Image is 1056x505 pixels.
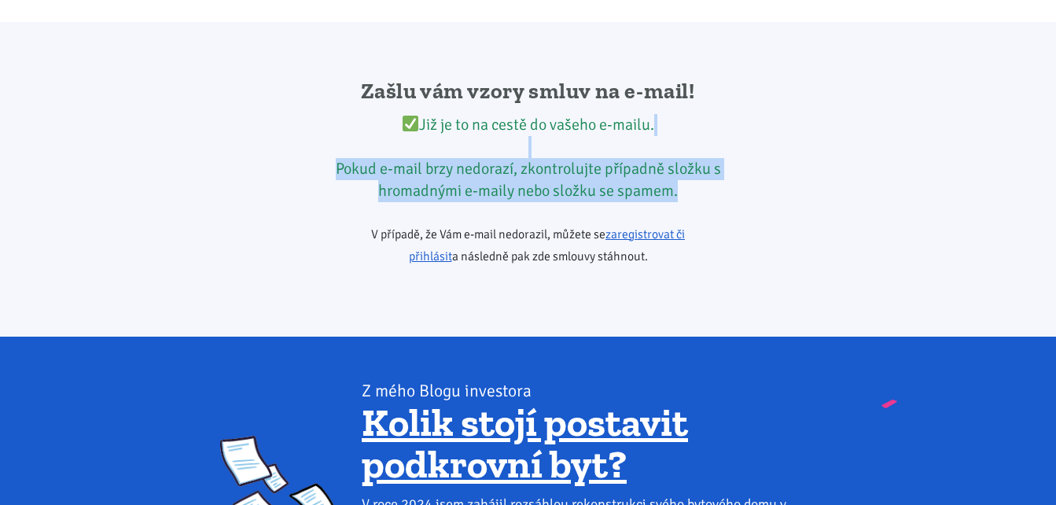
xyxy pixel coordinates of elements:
[326,223,730,267] p: V případě, že Vám e-mail nedorazil, můžete se a následně pak zde smlouvy stáhnout.
[362,380,836,402] div: Z mého Blogu investora
[362,399,688,488] a: Kolik stojí postavit podkrovní byt?
[326,114,730,202] div: Již je to na cestě do vašeho e-mailu. Pokud e-mail brzy nedorazí, zkontrolujte případně složku s ...
[409,227,686,264] a: zaregistrovat či přihlásit
[326,77,730,105] h2: Zašlu vám vzory smluv na e-mail!
[403,116,418,131] img: ✅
